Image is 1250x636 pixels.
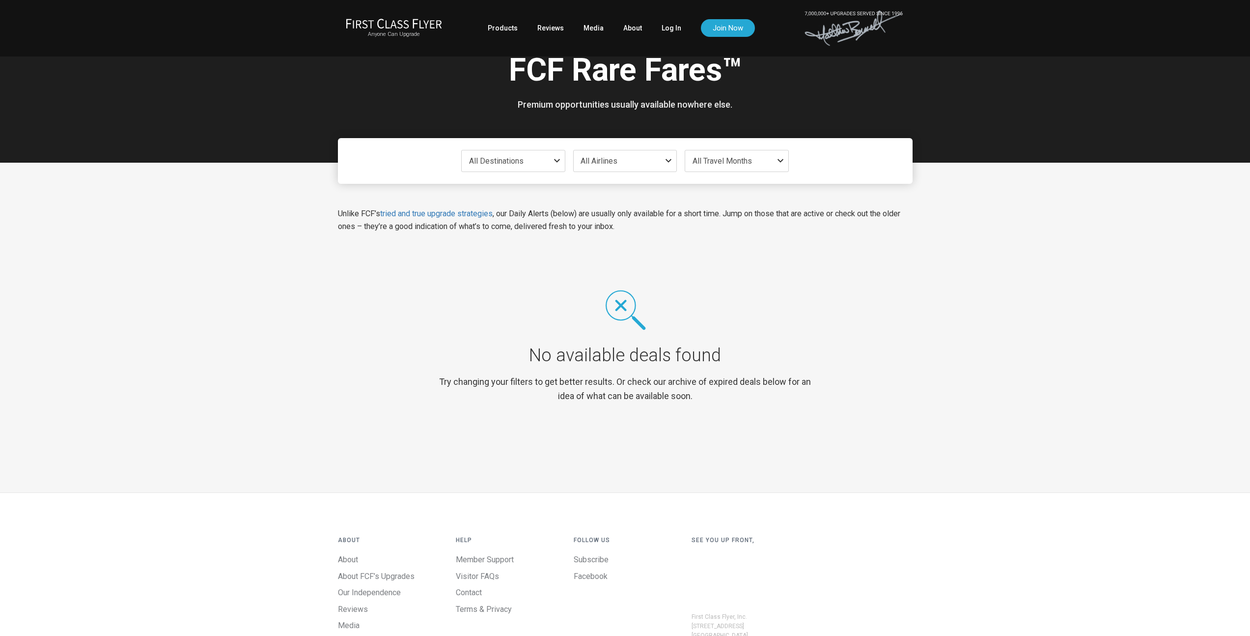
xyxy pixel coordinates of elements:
h4: Follow Us [574,537,677,544]
span: All Destinations [469,156,524,166]
a: About [338,555,358,564]
h1: FCF Rare Fares™ [345,53,905,91]
h4: About [338,537,441,544]
a: Reviews [537,19,564,37]
p: Try changing your filters to get better results. Or check our archive of expired deals below for ... [437,375,814,404]
a: tried and true upgrade strategies [380,209,493,218]
a: Terms & Privacy [456,605,512,614]
a: First Class FlyerAnyone Can Upgrade [346,18,442,38]
h4: Help [456,537,559,544]
a: Visitor FAQs [456,572,499,581]
a: Join Now [701,19,755,37]
a: Facebook [574,572,608,581]
a: Products [488,19,518,37]
a: Media [583,19,604,37]
p: Unlike FCF’s , our Daily Alerts (below) are usually only available for a short time. Jump on thos... [338,207,913,233]
div: First Class Flyer, Inc. [692,612,795,622]
h4: See You Up Front, [692,537,795,544]
h2: No available deals found [437,346,814,366]
a: Member Support [456,555,514,564]
a: Log In [662,19,681,37]
img: First Class Flyer [346,18,442,29]
a: Contact [456,588,482,597]
a: About [623,19,642,37]
span: All Travel Months [693,156,752,166]
a: Our Independence [338,588,401,597]
a: Reviews [338,605,368,614]
a: About FCF’s Upgrades [338,572,415,581]
span: All Airlines [581,156,617,166]
a: Media [338,621,360,630]
small: Anyone Can Upgrade [346,31,442,38]
a: Subscribe [574,555,609,564]
h3: Premium opportunities usually available nowhere else. [345,100,905,110]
